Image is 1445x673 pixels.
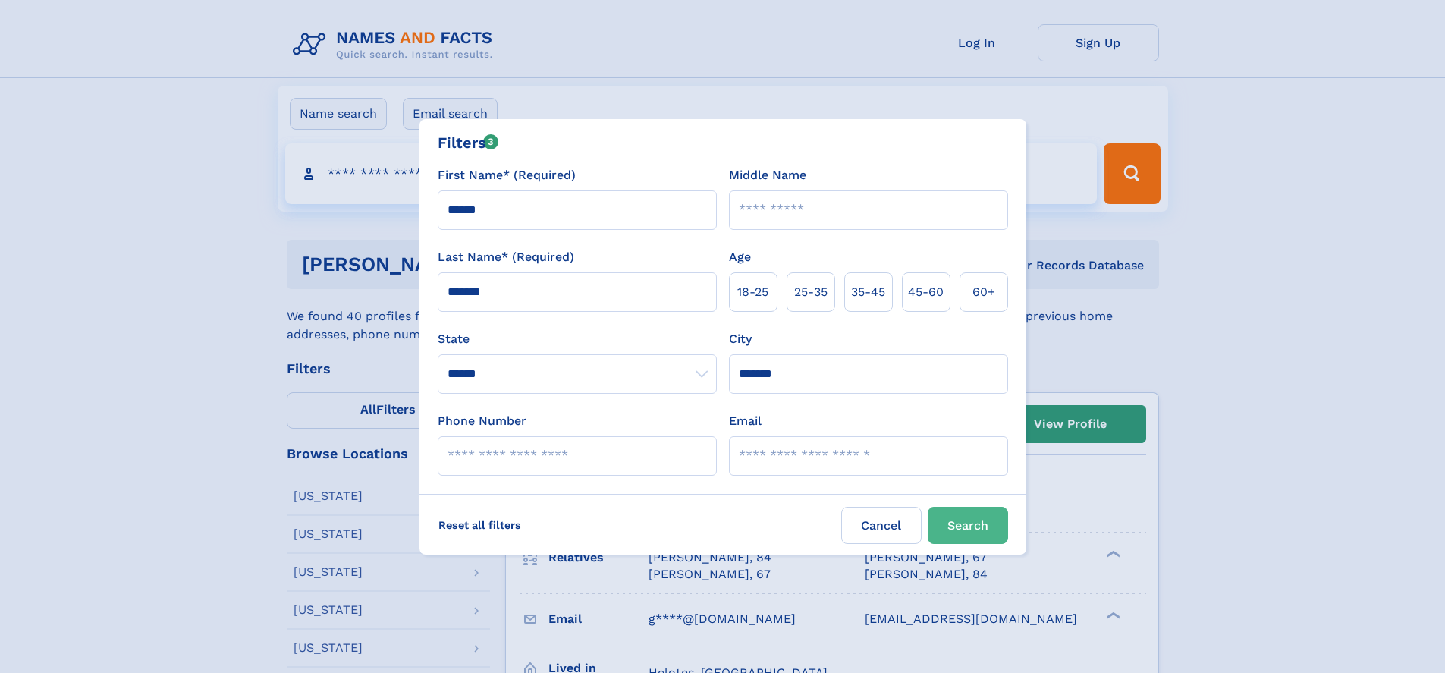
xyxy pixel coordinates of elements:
[841,507,922,544] label: Cancel
[438,412,526,430] label: Phone Number
[972,283,995,301] span: 60+
[429,507,531,543] label: Reset all filters
[729,166,806,184] label: Middle Name
[908,283,944,301] span: 45‑60
[928,507,1008,544] button: Search
[729,248,751,266] label: Age
[729,412,762,430] label: Email
[794,283,828,301] span: 25‑35
[438,330,717,348] label: State
[737,283,768,301] span: 18‑25
[438,131,499,154] div: Filters
[438,248,574,266] label: Last Name* (Required)
[729,330,752,348] label: City
[851,283,885,301] span: 35‑45
[438,166,576,184] label: First Name* (Required)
